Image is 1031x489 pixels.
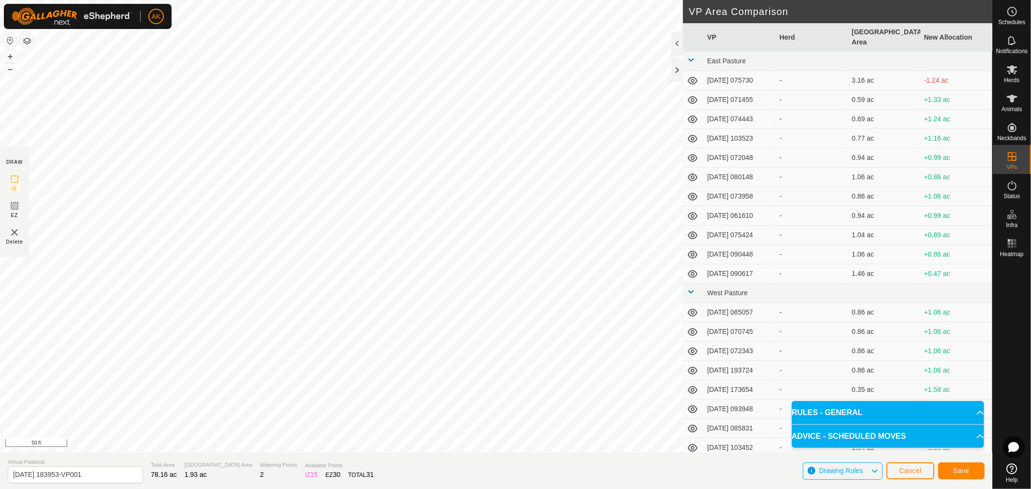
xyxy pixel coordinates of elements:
[703,23,775,52] th: VP
[305,470,318,480] div: IZ
[920,400,992,419] td: +1.09 ac
[703,380,775,400] td: [DATE] 173654
[4,51,16,62] button: +
[780,269,844,279] div: -
[703,226,775,245] td: [DATE] 075424
[12,185,17,192] span: IZ
[185,471,207,478] span: 1.93 ac
[848,322,920,342] td: 0.86 ac
[792,401,984,424] p-accordion-header: RULES - GENERAL
[920,23,992,52] th: New Allocation
[703,264,775,284] td: [DATE] 090617
[792,425,984,448] p-accordion-header: ADVICE - SCHEDULED MOVES
[703,110,775,129] td: [DATE] 074443
[848,148,920,168] td: 0.94 ac
[6,238,23,245] span: Delete
[1006,222,1017,228] span: Infra
[780,230,844,240] div: -
[920,342,992,361] td: +1.06 ac
[920,380,992,400] td: +1.58 ac
[792,431,906,442] span: ADVICE - SCHEDULED MOVES
[260,471,264,478] span: 2
[920,264,992,284] td: +0.47 ac
[703,245,775,264] td: [DATE] 090448
[707,289,748,297] span: West Pasture
[819,467,863,475] span: Drawing Rules
[920,71,992,90] td: -1.24 ac
[780,307,844,317] div: -
[938,462,985,479] button: Save
[780,153,844,163] div: -
[304,440,340,448] a: Privacy Policy
[4,63,16,75] button: –
[780,191,844,201] div: -
[333,471,341,478] span: 30
[848,245,920,264] td: 1.06 ac
[780,75,844,86] div: -
[780,404,844,414] div: -
[1004,77,1019,83] span: Herds
[780,385,844,395] div: -
[848,226,920,245] td: 1.04 ac
[325,470,340,480] div: EZ
[920,148,992,168] td: +0.99 ac
[703,322,775,342] td: [DATE] 070745
[920,90,992,110] td: +1.33 ac
[997,135,1026,141] span: Neckbands
[848,23,920,52] th: [GEOGRAPHIC_DATA] Area
[305,461,374,470] span: Available Points
[1006,477,1018,483] span: Help
[703,168,775,187] td: [DATE] 080148
[348,470,374,480] div: TOTAL
[1002,106,1022,112] span: Animals
[351,440,379,448] a: Contact Us
[703,361,775,380] td: [DATE] 193724
[920,245,992,264] td: +0.86 ac
[848,71,920,90] td: 3.16 ac
[780,172,844,182] div: -
[703,419,775,438] td: [DATE] 085831
[703,206,775,226] td: [DATE] 061610
[707,57,746,65] span: East Pasture
[780,443,844,453] div: -
[996,48,1028,54] span: Notifications
[848,303,920,322] td: 0.86 ac
[780,327,844,337] div: -
[780,346,844,356] div: -
[780,423,844,433] div: -
[848,168,920,187] td: 1.06 ac
[780,133,844,144] div: -
[703,438,775,458] td: [DATE] 103452
[848,206,920,226] td: 0.94 ac
[689,6,992,17] h2: VP Area Comparison
[780,365,844,375] div: -
[185,461,252,469] span: [GEOGRAPHIC_DATA] Area
[920,129,992,148] td: +1.16 ac
[848,187,920,206] td: 0.86 ac
[848,90,920,110] td: 0.59 ac
[310,471,318,478] span: 15
[920,206,992,226] td: +0.99 ac
[848,400,920,419] td: 0.84 ac
[703,342,775,361] td: [DATE] 072343
[151,461,177,469] span: Total Area
[703,90,775,110] td: [DATE] 071455
[703,187,775,206] td: [DATE] 073958
[703,129,775,148] td: [DATE] 103523
[886,462,934,479] button: Cancel
[1003,193,1020,199] span: Status
[703,400,775,419] td: [DATE] 093948
[12,8,132,25] img: Gallagher Logo
[703,303,775,322] td: [DATE] 085057
[260,461,297,469] span: Watering Points
[848,380,920,400] td: 0.35 ac
[780,95,844,105] div: -
[848,264,920,284] td: 1.46 ac
[953,467,970,475] span: Save
[792,407,863,418] span: RULES - GENERAL
[776,23,848,52] th: Herd
[920,322,992,342] td: +1.06 ac
[21,35,33,47] button: Map Layers
[920,110,992,129] td: +1.24 ac
[920,226,992,245] td: +0.89 ac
